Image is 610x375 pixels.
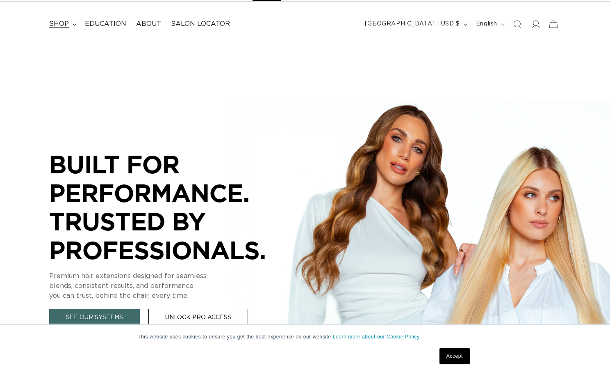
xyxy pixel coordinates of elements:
[49,271,295,301] p: Premium hair extensions designed for seamless blends, consistent results, and performance you can...
[471,16,508,32] button: English
[80,15,131,33] a: Education
[148,309,248,327] a: Unlock Pro Access
[166,15,235,33] a: Salon Locator
[49,309,140,327] a: See Our Systems
[508,15,526,33] summary: Search
[136,20,161,28] span: About
[360,16,471,32] button: [GEOGRAPHIC_DATA] | USD $
[49,150,295,264] p: BUILT FOR PERFORMANCE. TRUSTED BY PROFESSIONALS.
[131,15,166,33] a: About
[49,20,69,28] span: shop
[44,15,80,33] summary: shop
[333,334,421,340] a: Learn more about our Cookie Policy.
[171,20,230,28] span: Salon Locator
[476,20,497,28] span: English
[138,333,472,340] p: This website uses cookies to ensure you get the best experience on our website.
[85,20,126,28] span: Education
[569,336,610,375] iframe: Chat Widget
[365,20,460,28] span: [GEOGRAPHIC_DATA] | USD $
[439,348,470,364] a: Accept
